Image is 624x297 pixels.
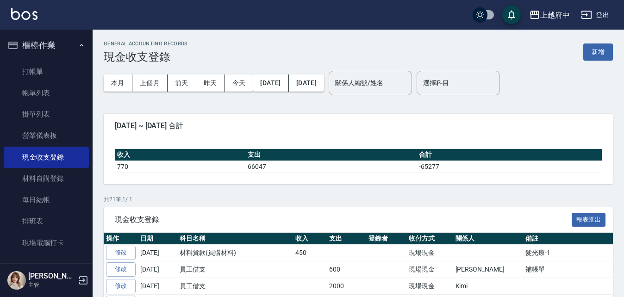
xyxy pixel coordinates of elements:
img: Person [7,271,26,290]
td: 員工借支 [177,278,293,294]
td: [DATE] [138,261,177,278]
p: 主管 [28,281,75,289]
h3: 現金收支登錄 [104,50,188,63]
td: [DATE] [138,278,177,294]
a: 現場電腦打卡 [4,232,89,254]
th: 支出 [327,233,366,245]
p: 共 21 筆, 1 / 1 [104,195,613,204]
th: 科目名稱 [177,233,293,245]
div: 上越府中 [540,9,570,21]
td: [DATE] [138,245,177,261]
th: 收入 [293,233,327,245]
td: 現場現金 [406,261,453,278]
button: 上越府中 [525,6,574,25]
button: 預約管理 [4,257,89,281]
td: 770 [115,161,245,173]
a: 排班表 [4,210,89,232]
a: 掛單列表 [4,104,89,125]
h2: GENERAL ACCOUNTING RECORDS [104,41,188,47]
a: 帳單列表 [4,82,89,104]
img: Logo [11,8,37,20]
a: 新增 [583,47,613,56]
button: 新增 [583,43,613,61]
td: [PERSON_NAME] [453,261,523,278]
button: 本月 [104,74,132,92]
span: [DATE] ~ [DATE] 合計 [115,121,602,130]
th: 收付方式 [406,233,453,245]
button: 昨天 [196,74,225,92]
td: -65277 [417,161,602,173]
button: 登出 [577,6,613,24]
a: 營業儀表板 [4,125,89,146]
button: 今天 [225,74,253,92]
button: 上個月 [132,74,168,92]
th: 收入 [115,149,245,161]
a: 報表匯出 [572,215,606,223]
td: 材料貨款(員購材料) [177,245,293,261]
td: 66047 [245,161,417,173]
button: 前天 [168,74,196,92]
th: 操作 [104,233,138,245]
a: 打帳單 [4,61,89,82]
td: 600 [327,261,366,278]
button: 報表匯出 [572,213,606,227]
button: [DATE] [289,74,324,92]
a: 修改 [106,279,136,293]
td: 2000 [327,278,366,294]
th: 合計 [417,149,602,161]
th: 登錄者 [366,233,406,245]
a: 修改 [106,262,136,277]
td: 現場現金 [406,278,453,294]
td: 員工借支 [177,261,293,278]
h5: [PERSON_NAME] [28,272,75,281]
td: 450 [293,245,327,261]
a: 每日結帳 [4,189,89,210]
span: 現金收支登錄 [115,215,572,224]
a: 現金收支登錄 [4,147,89,168]
td: 現場現金 [406,245,453,261]
th: 日期 [138,233,177,245]
button: 櫃檯作業 [4,33,89,57]
a: 修改 [106,246,136,260]
a: 材料自購登錄 [4,168,89,189]
button: [DATE] [253,74,288,92]
td: Kimi [453,278,523,294]
button: save [502,6,521,24]
th: 支出 [245,149,417,161]
th: 關係人 [453,233,523,245]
